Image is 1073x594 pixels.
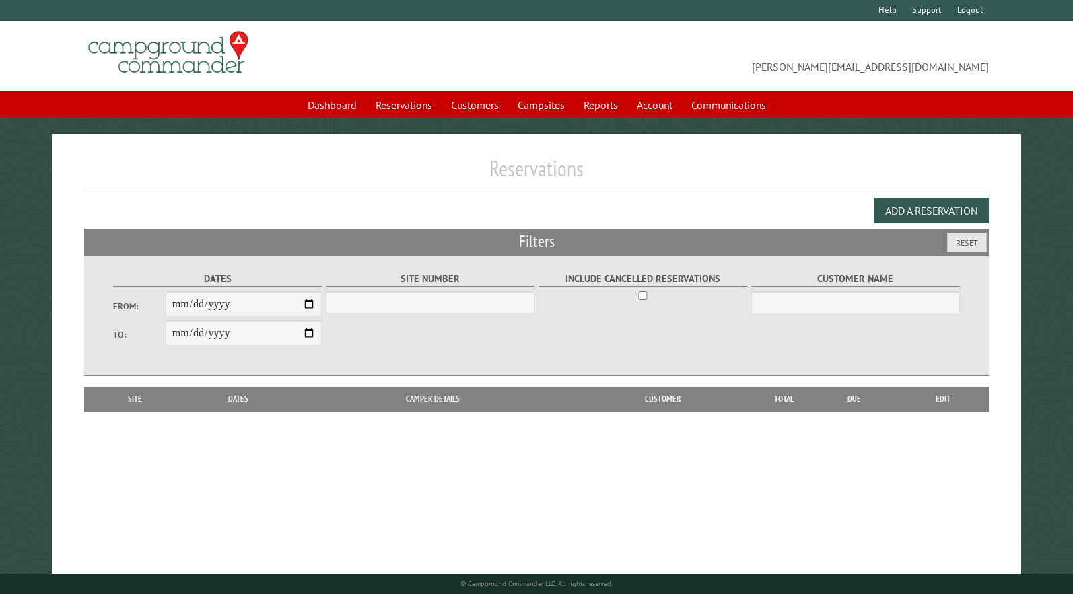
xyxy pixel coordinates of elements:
[84,229,989,254] h2: Filters
[576,92,626,118] a: Reports
[368,92,440,118] a: Reservations
[113,271,322,287] label: Dates
[757,387,811,411] th: Total
[91,387,180,411] th: Site
[683,92,774,118] a: Communications
[84,26,252,79] img: Campground Commander
[113,300,165,313] label: From:
[180,387,297,411] th: Dates
[897,387,989,411] th: Edit
[536,37,989,75] span: [PERSON_NAME][EMAIL_ADDRESS][DOMAIN_NAME]
[460,579,613,588] small: © Campground Commander LLC. All rights reserved.
[443,92,507,118] a: Customers
[113,328,165,341] label: To:
[569,387,757,411] th: Customer
[510,92,573,118] a: Campsites
[297,387,569,411] th: Camper Details
[947,233,987,252] button: Reset
[811,387,897,411] th: Due
[874,198,989,223] button: Add a Reservation
[539,271,747,287] label: Include Cancelled Reservations
[326,271,534,287] label: Site Number
[751,271,960,287] label: Customer Name
[84,155,989,192] h1: Reservations
[300,92,365,118] a: Dashboard
[629,92,681,118] a: Account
